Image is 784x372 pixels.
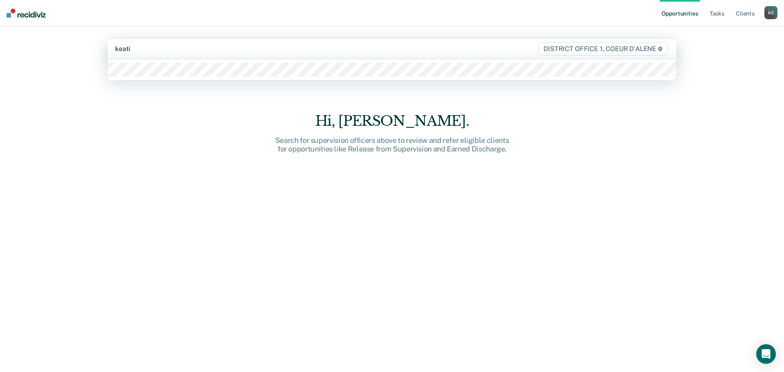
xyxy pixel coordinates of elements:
[261,113,523,129] div: Hi, [PERSON_NAME].
[764,6,777,19] div: K E
[261,136,523,154] div: Search for supervision officers above to review and refer eligible clients for opportunities like...
[7,9,46,18] img: Recidiviz
[538,42,668,56] span: DISTRICT OFFICE 1, COEUR D'ALENE
[756,344,776,364] div: Open Intercom Messenger
[764,6,777,19] button: KE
